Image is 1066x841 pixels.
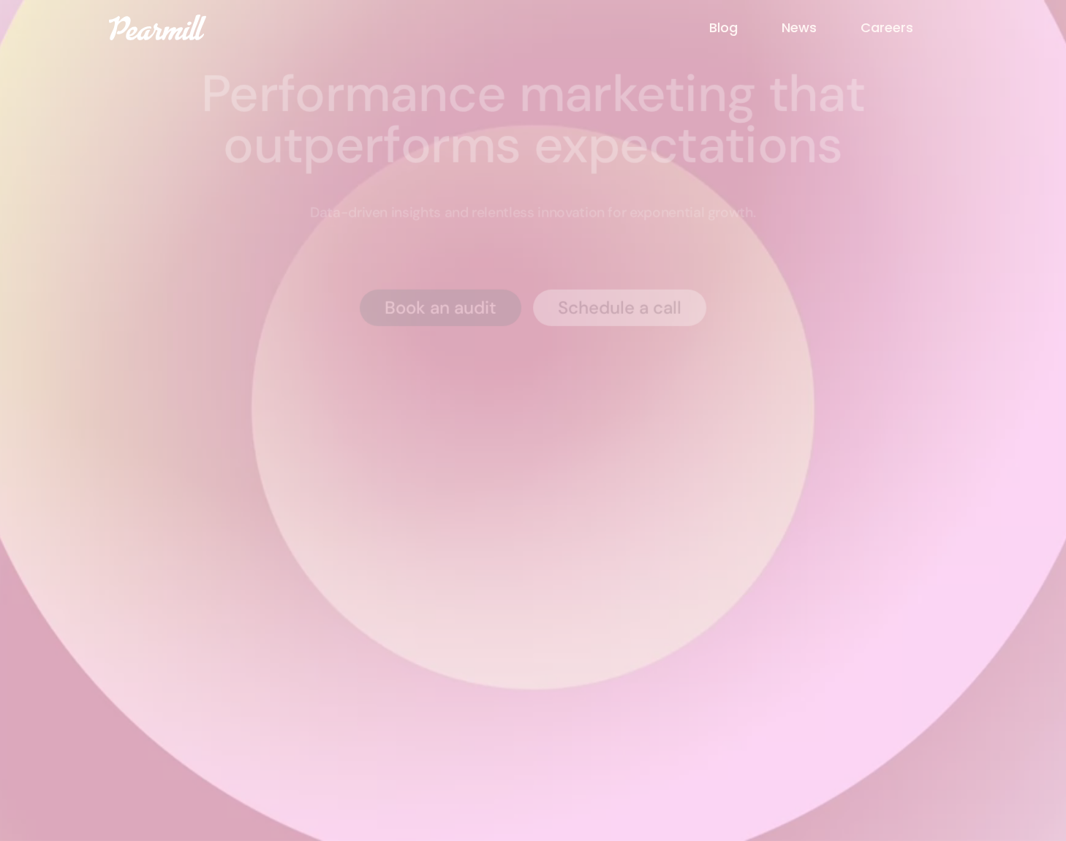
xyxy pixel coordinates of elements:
[782,18,861,37] a: News
[709,18,782,37] a: Blog
[861,18,957,37] a: Careers
[124,69,942,171] h1: Performance marketing that outperforms expectations
[109,15,206,40] img: Pearmill logo
[310,203,755,222] p: Data-driven insights and relentless innovation for exponential growth.
[533,289,706,325] a: Schedule a call
[360,289,521,325] a: Book an audit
